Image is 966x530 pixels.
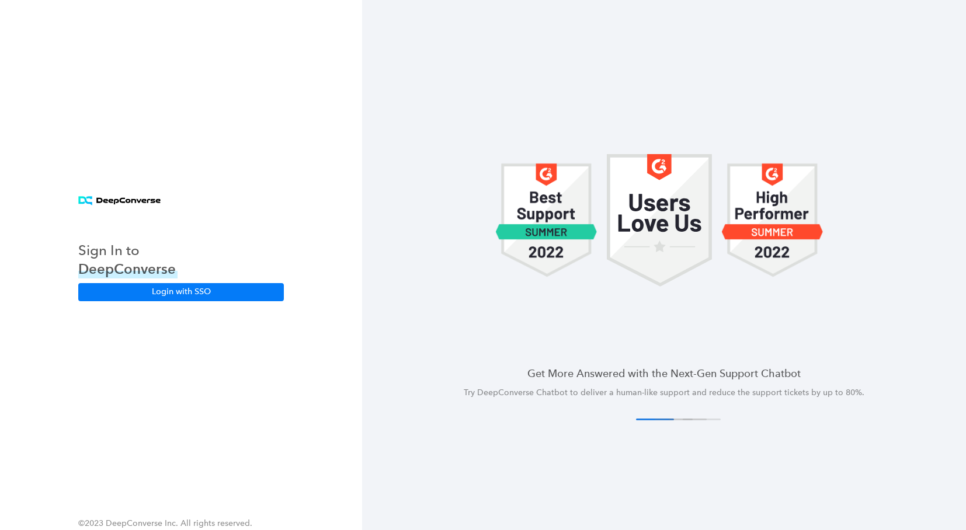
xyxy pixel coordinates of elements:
button: 2 [655,419,693,420]
img: carousel 1 [495,154,597,287]
button: 3 [669,419,707,420]
span: Try DeepConverse Chatbot to deliver a human-like support and reduce the support tickets by up to ... [464,388,864,397]
img: carousel 1 [721,154,823,287]
button: Login with SSO [78,283,284,301]
span: ©2023 DeepConverse Inc. All rights reserved. [78,518,252,528]
h3: Sign In to [78,241,178,260]
button: 1 [636,419,674,420]
img: horizontal logo [78,196,161,206]
img: carousel 1 [607,154,712,287]
button: 4 [683,419,721,420]
h4: Get More Answered with the Next-Gen Support Chatbot [390,366,938,381]
h3: DeepConverse [78,260,178,278]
